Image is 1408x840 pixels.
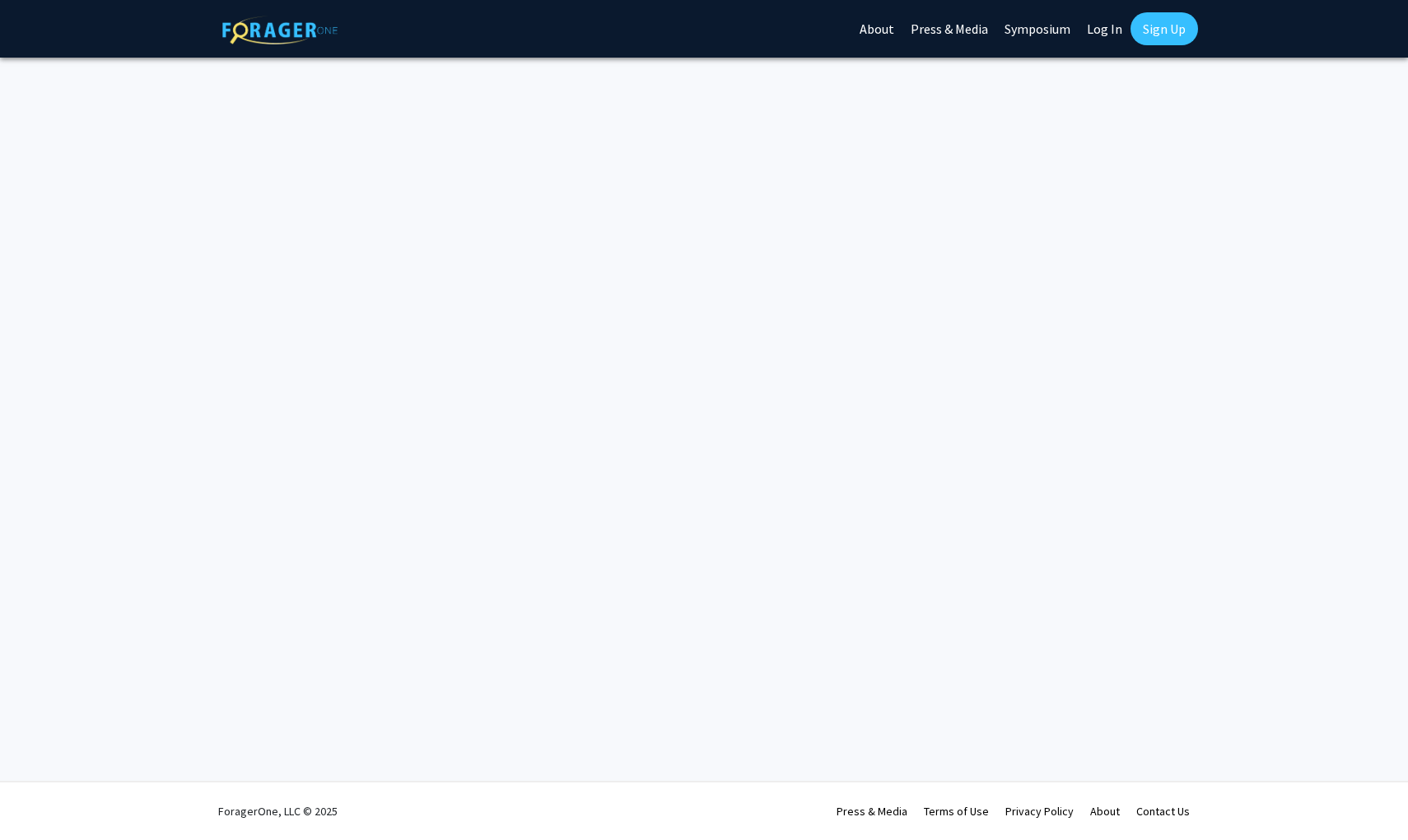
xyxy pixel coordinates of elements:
[1090,804,1120,819] a: About
[222,16,338,44] img: ForagerOne Logo
[1005,804,1074,819] a: Privacy Policy
[1136,804,1190,819] a: Contact Us
[1131,12,1198,45] a: Sign Up
[837,804,907,819] a: Press & Media
[218,782,338,840] div: ForagerOne, LLC © 2025
[924,804,989,819] a: Terms of Use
